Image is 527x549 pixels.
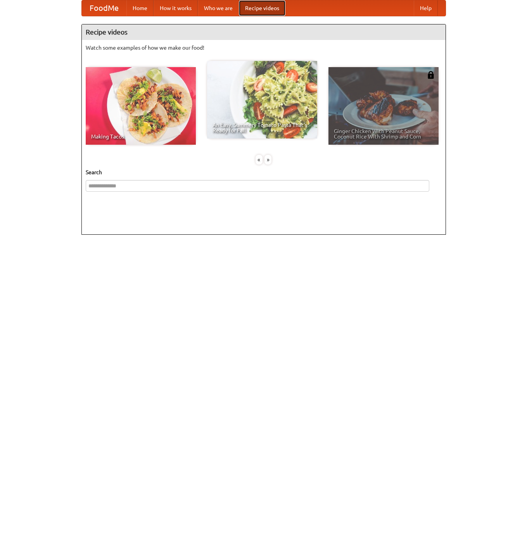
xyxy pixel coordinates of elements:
p: Watch some examples of how we make our food! [86,44,442,52]
a: Help [414,0,438,16]
div: « [256,155,263,165]
a: An Easy, Summery Tomato Pasta That's Ready for Fall [207,61,317,139]
a: Who we are [198,0,239,16]
span: Making Tacos [91,134,190,139]
a: How it works [154,0,198,16]
a: Recipe videos [239,0,285,16]
img: 483408.png [427,71,435,79]
div: » [264,155,271,165]
a: Making Tacos [86,67,196,145]
span: An Easy, Summery Tomato Pasta That's Ready for Fall [213,122,312,133]
h4: Recipe videos [82,24,446,40]
a: Home [126,0,154,16]
h5: Search [86,168,442,176]
a: FoodMe [82,0,126,16]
